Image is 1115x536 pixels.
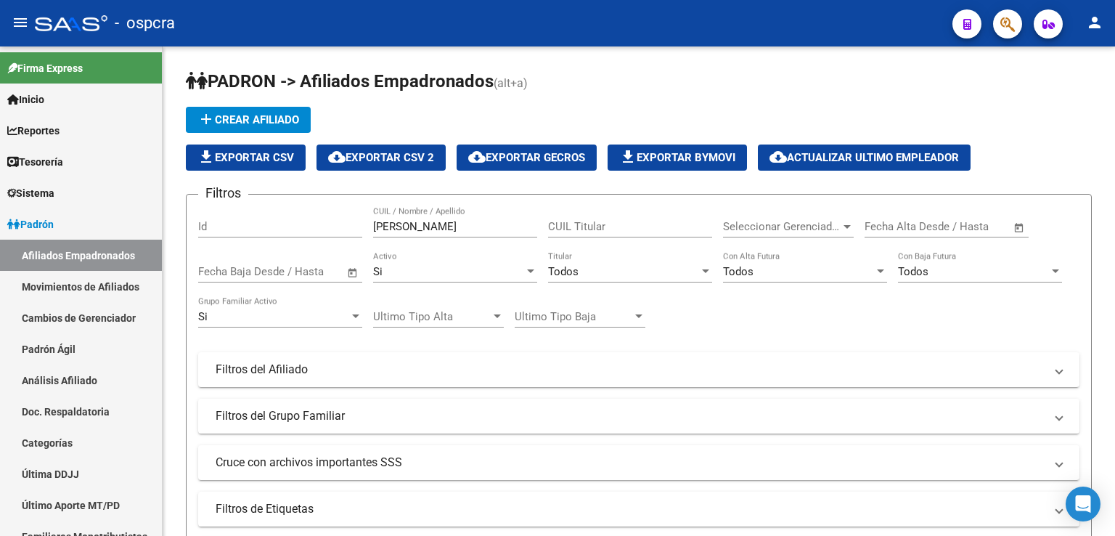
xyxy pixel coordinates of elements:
input: Fecha inicio [198,265,257,278]
mat-panel-title: Filtros del Grupo Familiar [216,408,1045,424]
span: PADRON -> Afiliados Empadronados [186,71,494,92]
input: Fecha inicio [865,220,923,233]
span: Seleccionar Gerenciador [723,220,841,233]
button: Actualizar ultimo Empleador [758,145,971,171]
span: Exportar Bymovi [619,151,735,164]
h3: Filtros [198,183,248,203]
span: Exportar CSV 2 [328,151,434,164]
mat-panel-title: Filtros de Etiquetas [216,501,1045,517]
mat-icon: menu [12,14,29,31]
span: Exportar CSV [197,151,294,164]
span: Ultimo Tipo Baja [515,310,632,323]
mat-expansion-panel-header: Filtros del Afiliado [198,352,1079,387]
span: Ultimo Tipo Alta [373,310,491,323]
mat-icon: person [1086,14,1103,31]
mat-expansion-panel-header: Cruce con archivos importantes SSS [198,445,1079,480]
span: Crear Afiliado [197,113,299,126]
button: Exportar CSV [186,145,306,171]
mat-icon: cloud_download [468,148,486,166]
span: Sistema [7,185,54,201]
mat-icon: add [197,110,215,128]
span: Firma Express [7,60,83,76]
input: Fecha fin [270,265,340,278]
button: Exportar Bymovi [608,145,747,171]
mat-icon: file_download [197,148,215,166]
span: Padrón [7,216,54,232]
div: Open Intercom Messenger [1066,487,1100,521]
span: - ospcra [115,7,175,39]
button: Open calendar [345,264,362,281]
mat-icon: cloud_download [769,148,787,166]
span: Todos [723,265,753,278]
span: Exportar GECROS [468,151,585,164]
mat-icon: cloud_download [328,148,346,166]
span: Actualizar ultimo Empleador [769,151,959,164]
span: Si [198,310,208,323]
mat-icon: file_download [619,148,637,166]
mat-expansion-panel-header: Filtros del Grupo Familiar [198,399,1079,434]
mat-expansion-panel-header: Filtros de Etiquetas [198,492,1079,527]
button: Exportar GECROS [457,145,597,171]
button: Crear Afiliado [186,107,311,133]
input: Fecha fin [936,220,1007,233]
span: Si [373,265,383,278]
button: Exportar CSV 2 [316,145,446,171]
span: Tesorería [7,154,63,170]
mat-panel-title: Filtros del Afiliado [216,362,1045,378]
span: Todos [548,265,579,278]
span: Reportes [7,123,60,139]
span: Todos [898,265,928,278]
mat-panel-title: Cruce con archivos importantes SSS [216,455,1045,471]
span: Inicio [7,92,44,107]
span: (alt+a) [494,76,528,90]
button: Open calendar [1011,219,1028,236]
